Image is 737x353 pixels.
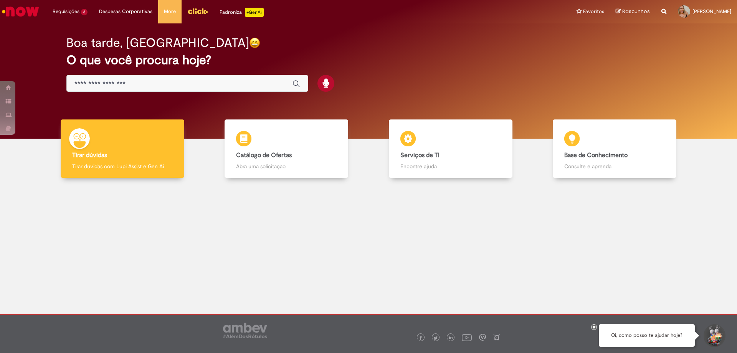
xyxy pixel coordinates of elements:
img: logo_footer_twitter.png [434,336,438,340]
img: logo_footer_linkedin.png [449,336,453,340]
img: logo_footer_ambev_rotulo_gray.png [223,323,267,338]
span: More [164,8,176,15]
p: +GenAi [245,8,264,17]
h2: Boa tarde, [GEOGRAPHIC_DATA] [66,36,249,50]
img: logo_footer_facebook.png [419,336,423,340]
b: Serviços de TI [400,151,440,159]
p: Abra uma solicitação [236,162,337,170]
span: Favoritos [583,8,604,15]
img: ServiceNow [1,4,40,19]
p: Tirar dúvidas com Lupi Assist e Gen Ai [72,162,173,170]
p: Encontre ajuda [400,162,501,170]
p: Consulte e aprenda [564,162,665,170]
div: Oi, como posso te ajudar hoje? [599,324,695,347]
a: Base de Conhecimento Consulte e aprenda [533,119,697,178]
a: Catálogo de Ofertas Abra uma solicitação [205,119,369,178]
span: Requisições [53,8,79,15]
b: Tirar dúvidas [72,151,107,159]
img: logo_footer_youtube.png [462,332,472,342]
span: Rascunhos [622,8,650,15]
button: Iniciar Conversa de Suporte [702,324,725,347]
a: Rascunhos [616,8,650,15]
img: logo_footer_workplace.png [479,334,486,341]
div: Padroniza [220,8,264,17]
a: Tirar dúvidas Tirar dúvidas com Lupi Assist e Gen Ai [40,119,205,178]
span: 3 [81,9,88,15]
img: logo_footer_naosei.png [493,334,500,341]
b: Catálogo de Ofertas [236,151,292,159]
img: happy-face.png [249,37,260,48]
img: click_logo_yellow_360x200.png [187,5,208,17]
a: Serviços de TI Encontre ajuda [368,119,533,178]
span: [PERSON_NAME] [692,8,731,15]
span: Despesas Corporativas [99,8,152,15]
h2: O que você procura hoje? [66,53,671,67]
b: Base de Conhecimento [564,151,628,159]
